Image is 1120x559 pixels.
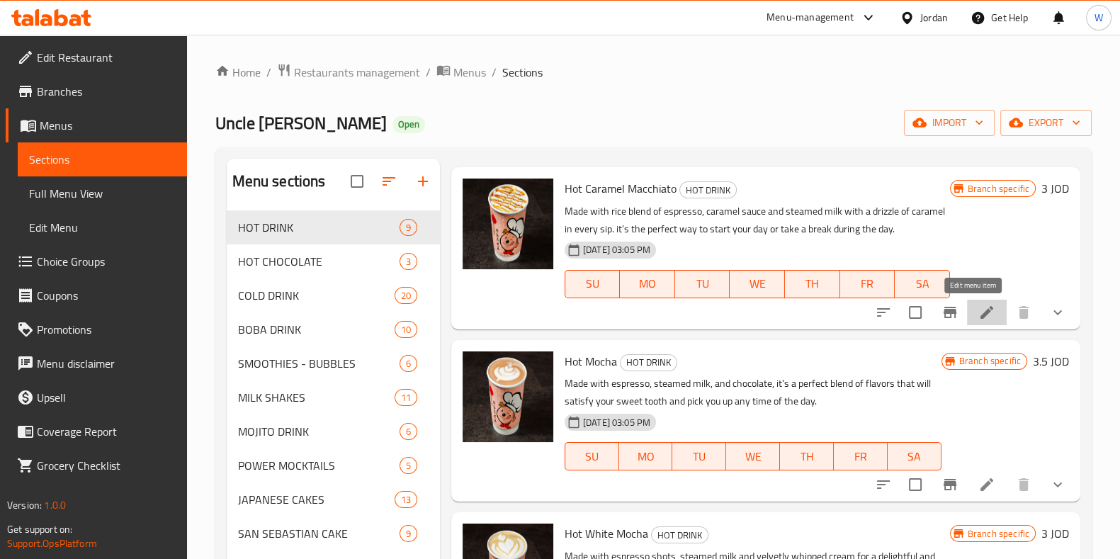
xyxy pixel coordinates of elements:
[962,182,1035,196] span: Branch specific
[565,442,619,470] button: SU
[215,63,1092,81] nav: breadcrumb
[1049,304,1066,321] svg: Show Choices
[786,446,828,467] span: TH
[675,270,730,298] button: TU
[37,49,176,66] span: Edit Restaurant
[577,243,656,256] span: [DATE] 03:05 PM
[463,179,553,269] img: Hot Caramel Macchiato
[785,270,840,298] button: TH
[732,446,774,467] span: WE
[238,219,400,236] div: HOT DRINK
[652,527,708,543] span: HOT DRINK
[238,491,395,508] div: JAPANESE CAKES
[625,446,667,467] span: MO
[436,63,486,81] a: Menus
[238,457,400,474] span: POWER MOCKTAILS
[978,476,995,493] a: Edit menu item
[232,171,326,192] h2: Menu sections
[400,221,417,235] span: 9
[1007,295,1041,329] button: delete
[238,321,395,338] span: BOBA DRINK
[227,482,440,516] div: JAPANESE CAKES13
[372,164,406,198] span: Sort sections
[395,321,417,338] div: items
[29,185,176,202] span: Full Menu View
[492,64,497,81] li: /
[678,446,720,467] span: TU
[18,142,187,176] a: Sections
[577,416,656,429] span: [DATE] 03:05 PM
[400,253,417,270] div: items
[400,425,417,439] span: 6
[7,520,72,538] span: Get support on:
[400,527,417,541] span: 9
[400,459,417,473] span: 5
[904,110,995,136] button: import
[6,108,187,142] a: Menus
[6,380,187,414] a: Upsell
[238,423,400,440] span: MOJITO DRINK
[266,64,271,81] li: /
[395,389,417,406] div: items
[621,354,677,371] span: HOT DRINK
[920,10,948,26] div: Jordan
[238,389,395,406] span: MILK SHAKES
[651,526,708,543] div: HOT DRINK
[767,9,854,26] div: Menu-management
[406,164,440,198] button: Add section
[954,354,1026,368] span: Branch specific
[395,391,417,405] span: 11
[1041,295,1075,329] button: show more
[679,181,737,198] div: HOT DRINK
[1012,114,1080,132] span: export
[392,118,425,130] span: Open
[840,270,895,298] button: FR
[672,442,726,470] button: TU
[238,287,395,304] div: COLD DRINK
[1049,476,1066,493] svg: Show Choices
[400,355,417,372] div: items
[893,446,936,467] span: SA
[463,351,553,442] img: Hot Mocha
[37,423,176,440] span: Coverage Report
[227,516,440,550] div: SAN SEBASTIAN CAKE9
[238,525,400,542] div: SAN SEBASTIAN CAKE
[900,298,930,327] span: Select to update
[6,346,187,380] a: Menu disclaimer
[1094,10,1103,26] span: W
[895,270,950,298] button: SA
[626,273,669,294] span: MO
[962,527,1035,541] span: Branch specific
[565,375,941,410] p: Made with espresso, steamed milk, and chocolate, it's a perfect blend of flavors that will satisf...
[6,40,187,74] a: Edit Restaurant
[400,423,417,440] div: items
[933,295,967,329] button: Branch-specific-item
[834,442,888,470] button: FR
[565,351,617,372] span: Hot Mocha
[619,442,673,470] button: MO
[1000,110,1092,136] button: export
[395,287,417,304] div: items
[565,178,677,199] span: Hot Caramel Macchiato
[680,182,736,198] span: HOT DRINK
[565,523,648,544] span: Hot White Mocha
[294,64,420,81] span: Restaurants management
[839,446,882,467] span: FR
[780,442,834,470] button: TH
[277,63,420,81] a: Restaurants management
[620,354,677,371] div: HOT DRINK
[227,244,440,278] div: HOT CHOCOLATE3
[238,253,400,270] span: HOT CHOCOLATE
[1033,351,1069,371] h6: 3.5 JOD
[726,442,780,470] button: WE
[571,446,613,467] span: SU
[900,470,930,499] span: Select to update
[342,166,372,196] span: Select all sections
[1041,468,1075,502] button: show more
[18,176,187,210] a: Full Menu View
[846,273,890,294] span: FR
[400,219,417,236] div: items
